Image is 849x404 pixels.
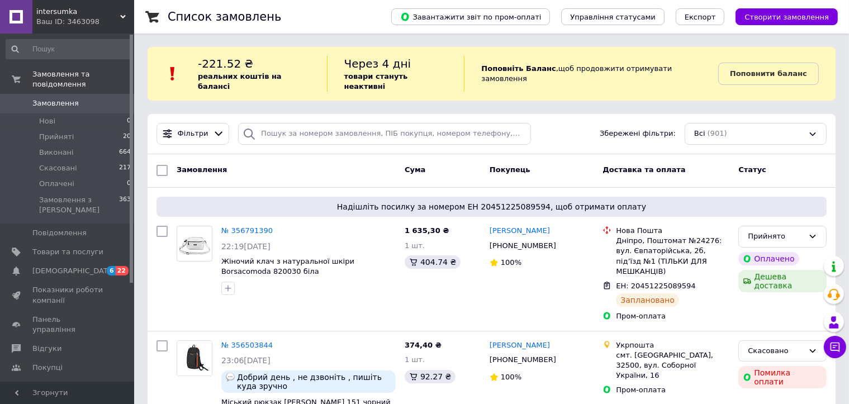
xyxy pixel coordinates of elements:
[32,344,61,354] span: Відгуки
[198,72,282,91] b: реальних коштів на балансі
[616,340,729,350] div: Укрпошта
[36,7,120,17] span: intersumka
[405,341,442,349] span: 374,40 ₴
[39,195,119,215] span: Замовлення з [PERSON_NAME]
[748,345,804,357] div: Скасовано
[177,230,212,258] img: Фото товару
[391,8,550,25] button: Завантажити звіт по пром-оплаті
[39,116,55,126] span: Нові
[119,195,131,215] span: 363
[561,8,665,25] button: Управління статусами
[501,373,521,381] span: 100%
[6,39,132,59] input: Пошук
[676,8,725,25] button: Експорт
[738,165,766,174] span: Статус
[736,8,838,25] button: Створити замовлення
[501,258,521,267] span: 100%
[405,370,456,383] div: 92.27 ₴
[616,226,729,236] div: Нова Пошта
[177,341,212,376] img: Фото товару
[487,239,558,253] div: [PHONE_NUMBER]
[616,293,679,307] div: Заплановано
[177,226,212,262] a: Фото товару
[178,129,208,139] span: Фільтри
[123,132,131,142] span: 20
[119,163,131,173] span: 217
[39,148,74,158] span: Виконані
[570,13,656,21] span: Управління статусами
[127,179,131,189] span: 0
[107,266,116,275] span: 6
[32,315,103,335] span: Панель управління
[405,241,425,250] span: 1 шт.
[168,10,281,23] h1: Список замовлень
[405,255,461,269] div: 404.74 ₴
[36,17,134,27] div: Ваш ID: 3463098
[824,336,846,358] button: Чат з покупцем
[221,242,271,251] span: 22:19[DATE]
[221,341,273,349] a: № 356503844
[32,266,115,276] span: [DEMOGRAPHIC_DATA]
[39,179,74,189] span: Оплачені
[487,353,558,367] div: [PHONE_NUMBER]
[405,226,449,235] span: 1 635,30 ₴
[32,285,103,305] span: Показники роботи компанії
[177,340,212,376] a: Фото товару
[744,13,829,21] span: Створити замовлення
[616,385,729,395] div: Пром-оплата
[238,123,531,145] input: Пошук за номером замовлення, ПІБ покупця, номером телефону, Email, номером накладної
[164,65,181,82] img: :exclamation:
[221,257,354,276] a: Жіночий клач з натуральної шкіри Borsacomoda 820030 біла
[708,129,727,137] span: (901)
[226,373,235,382] img: :speech_balloon:
[32,247,103,257] span: Товари та послуги
[177,165,227,174] span: Замовлення
[32,98,79,108] span: Замовлення
[32,228,87,238] span: Повідомлення
[405,165,425,174] span: Cума
[39,163,77,173] span: Скасовані
[738,366,827,388] div: Помилка оплати
[490,226,550,236] a: [PERSON_NAME]
[748,231,804,243] div: Прийнято
[724,12,838,21] a: Створити замовлення
[490,340,550,351] a: [PERSON_NAME]
[616,350,729,381] div: смт. [GEOGRAPHIC_DATA], 32500, вул. Соборної України, 16
[616,311,729,321] div: Пром-оплата
[221,226,273,235] a: № 356791390
[738,270,827,292] div: Дешева доставка
[198,57,253,70] span: -221.52 ₴
[490,165,530,174] span: Покупець
[481,64,556,73] b: Поповніть Баланс
[127,116,131,126] span: 0
[603,165,685,174] span: Доставка та оплата
[32,363,63,373] span: Покупці
[400,12,541,22] span: Завантажити звіт по пром-оплаті
[119,148,131,158] span: 664
[616,282,695,290] span: ЕН: 20451225089594
[32,69,134,89] span: Замовлення та повідомлення
[694,129,705,139] span: Всі
[718,63,819,85] a: Поповнити баланс
[237,373,391,391] span: Добрий день , не дзвоніть , пишіть куда зручно
[738,252,799,265] div: Оплачено
[116,266,129,275] span: 22
[616,236,729,277] div: Дніпро, Поштомат №24276: вул. Євпаторійська, 2б, під’їзд №1 (ТІЛЬКИ ДЛЯ МЕШКАНЦІВ)
[221,356,271,365] span: 23:06[DATE]
[685,13,716,21] span: Експорт
[600,129,676,139] span: Збережені фільтри:
[344,72,408,91] b: товари стануть неактивні
[161,201,822,212] span: Надішліть посилку за номером ЕН 20451225089594, щоб отримати оплату
[39,132,74,142] span: Прийняті
[464,56,718,92] div: , щоб продовжити отримувати замовлення
[405,355,425,364] span: 1 шт.
[730,69,807,78] b: Поповнити баланс
[344,57,411,70] span: Через 4 дні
